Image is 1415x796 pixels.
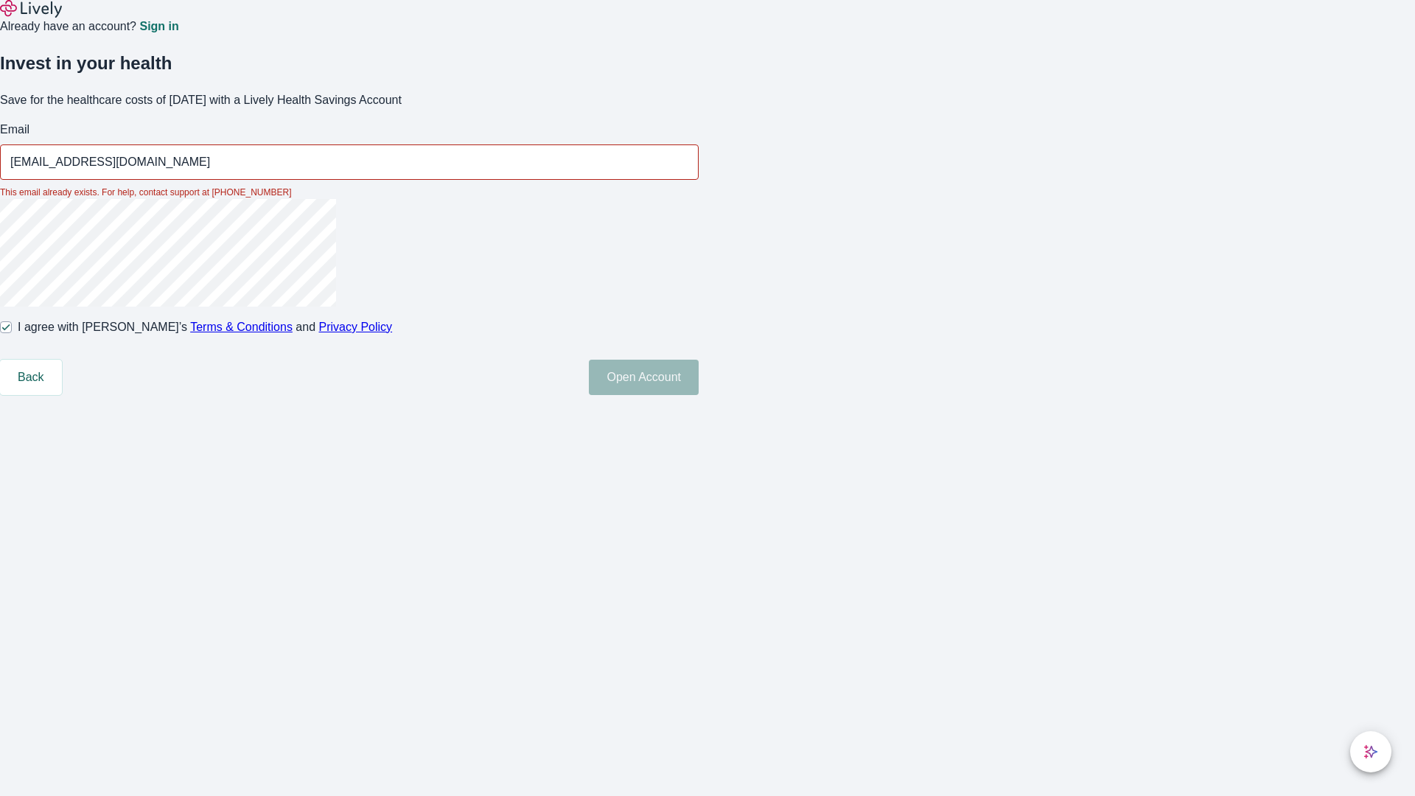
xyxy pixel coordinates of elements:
a: Terms & Conditions [190,321,293,333]
a: Privacy Policy [319,321,393,333]
button: chat [1350,731,1391,772]
svg: Lively AI Assistant [1363,744,1378,759]
a: Sign in [139,21,178,32]
span: I agree with [PERSON_NAME]’s and [18,318,392,336]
